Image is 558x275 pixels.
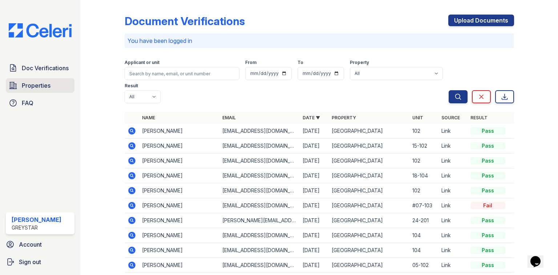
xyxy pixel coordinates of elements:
img: CE_Logo_Blue-a8612792a0a2168367f1c8372b55b34899dd931a85d93a1a3d3e32e68fde9ad4.png [3,23,77,37]
td: [PERSON_NAME] [139,183,219,198]
a: Source [441,115,460,120]
td: Link [438,258,468,273]
td: [PERSON_NAME] [139,228,219,243]
a: Date ▼ [303,115,320,120]
td: [GEOGRAPHIC_DATA] [329,183,409,198]
td: [DATE] [300,183,329,198]
td: 102 [409,183,438,198]
td: [PERSON_NAME] [139,168,219,183]
td: Link [438,139,468,154]
td: Link [438,198,468,213]
span: Account [19,240,42,249]
label: From [245,60,256,65]
td: [GEOGRAPHIC_DATA] [329,258,409,273]
td: 24-201 [409,213,438,228]
td: [DATE] [300,139,329,154]
td: [EMAIL_ADDRESS][DOMAIN_NAME] [219,168,300,183]
td: Link [438,168,468,183]
td: [GEOGRAPHIC_DATA] [329,139,409,154]
a: Unit [412,115,423,120]
td: 15-102 [409,139,438,154]
td: [PERSON_NAME] [139,154,219,168]
td: [DATE] [300,168,329,183]
td: [DATE] [300,258,329,273]
span: Doc Verifications [22,64,69,72]
td: [PERSON_NAME] [139,258,219,273]
td: [GEOGRAPHIC_DATA] [329,198,409,213]
div: Pass [470,127,505,135]
td: [DATE] [300,198,329,213]
input: Search by name, email, or unit number [125,67,239,80]
div: Greystar [12,224,61,231]
div: Pass [470,262,505,269]
td: 05-102 [409,258,438,273]
td: 104 [409,243,438,258]
td: [EMAIL_ADDRESS][DOMAIN_NAME] [219,183,300,198]
a: Properties [6,78,74,93]
a: Name [142,115,155,120]
span: Properties [22,81,50,90]
td: [PERSON_NAME] [139,243,219,258]
td: [PERSON_NAME][EMAIL_ADDRESS][DOMAIN_NAME] [219,213,300,228]
td: Link [438,228,468,243]
td: [GEOGRAPHIC_DATA] [329,168,409,183]
td: Link [438,243,468,258]
div: Pass [470,157,505,164]
a: Upload Documents [448,15,514,26]
td: 18-104 [409,168,438,183]
td: [PERSON_NAME] [139,213,219,228]
td: [DATE] [300,154,329,168]
a: Doc Verifications [6,61,74,75]
div: Pass [470,247,505,254]
td: 102 [409,154,438,168]
td: 102 [409,124,438,139]
div: Document Verifications [125,15,245,28]
td: [GEOGRAPHIC_DATA] [329,228,409,243]
div: Pass [470,187,505,194]
td: [EMAIL_ADDRESS][DOMAIN_NAME] [219,124,300,139]
td: Link [438,154,468,168]
span: Sign out [19,258,41,266]
td: [PERSON_NAME] [139,198,219,213]
a: FAQ [6,96,74,110]
td: [GEOGRAPHIC_DATA] [329,243,409,258]
a: Property [332,115,356,120]
label: Property [350,60,369,65]
td: Link [438,124,468,139]
td: #07-103 [409,198,438,213]
td: [DATE] [300,243,329,258]
td: [EMAIL_ADDRESS][DOMAIN_NAME] [219,258,300,273]
div: Fail [470,202,505,209]
a: Email [222,115,236,120]
td: [EMAIL_ADDRESS][DOMAIN_NAME] [219,198,300,213]
td: [PERSON_NAME] [139,139,219,154]
td: Link [438,183,468,198]
td: [EMAIL_ADDRESS][DOMAIN_NAME] [219,154,300,168]
label: Applicant or unit [125,60,159,65]
a: Sign out [3,255,77,269]
iframe: chat widget [527,246,551,268]
p: You have been logged in [128,36,511,45]
div: Pass [470,172,505,179]
label: To [298,60,303,65]
td: [DATE] [300,228,329,243]
div: Pass [470,142,505,150]
div: [PERSON_NAME] [12,215,61,224]
td: Link [438,213,468,228]
span: FAQ [22,99,33,107]
td: [PERSON_NAME] [139,124,219,139]
td: [GEOGRAPHIC_DATA] [329,213,409,228]
div: Pass [470,232,505,239]
a: Result [470,115,488,120]
td: [GEOGRAPHIC_DATA] [329,154,409,168]
td: [EMAIL_ADDRESS][DOMAIN_NAME] [219,243,300,258]
td: [GEOGRAPHIC_DATA] [329,124,409,139]
a: Account [3,237,77,252]
td: [DATE] [300,124,329,139]
td: 104 [409,228,438,243]
td: [EMAIL_ADDRESS][DOMAIN_NAME] [219,228,300,243]
td: [DATE] [300,213,329,228]
label: Result [125,83,138,89]
div: Pass [470,217,505,224]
